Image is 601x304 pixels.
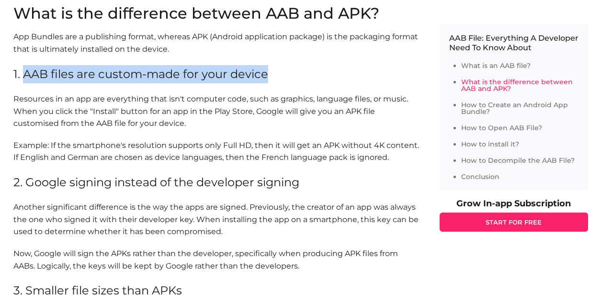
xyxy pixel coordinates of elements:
font: What is the difference between AAB and APK? [13,4,379,23]
font: 1. AAB files are custom-made for your device [13,67,268,81]
a: Conclusion [461,172,499,181]
p: Grow In-app Subscription [440,199,588,208]
a: How to install it? [461,140,519,148]
p: Example: If the smartphone's resolution supports only Full HD, then it will get an APK without 4K... [13,139,420,164]
p: Resources in an app are everything that isn't computer code, such as graphics, language files, or... [13,93,420,130]
a: What is an AAB file? [461,61,531,70]
a: How to Create an Android App Bundle? [461,101,568,116]
p: AAB File: Everything A Developer Need To Know About [449,34,578,53]
p: App Bundles are a publishing format, whereas APK (Android application package) is the packaging f... [13,31,420,55]
p: Another significant difference is the way the apps are signed. Previously, the creator of an app ... [13,201,420,238]
a: How to Open AAB File? [461,124,542,132]
font: 3. Smaller file sizes than APKs [13,283,182,297]
p: Now, Google will sign the APKs rather than the developer, specifically when producing APK files f... [13,248,420,272]
a: What is the difference between AAB and APK? [461,78,573,93]
a: START FOR FREE [440,213,588,232]
a: How to Decompile the AAB File? [461,156,575,165]
font: 2. Google signing instead of the developer signing [13,175,299,189]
